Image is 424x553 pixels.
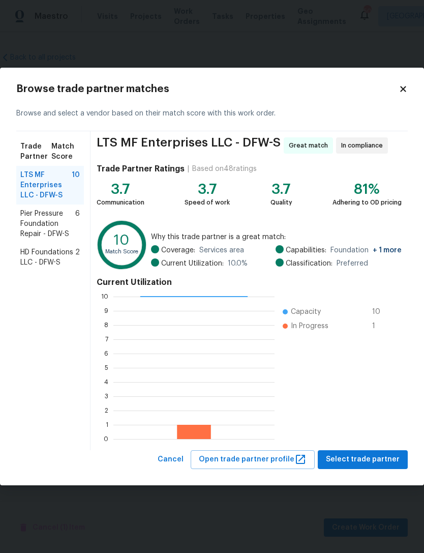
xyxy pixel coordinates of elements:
[185,184,230,194] div: 3.7
[101,294,108,300] text: 10
[104,379,108,385] text: 4
[97,277,402,287] h4: Current Utilization
[20,170,72,200] span: LTS MF Enterprises LLC - DFW-S
[161,245,195,255] span: Coverage:
[372,307,388,317] span: 10
[104,436,108,442] text: 0
[72,170,80,200] span: 10
[228,258,248,269] span: 10.0 %
[332,184,402,194] div: 81%
[106,422,108,428] text: 1
[332,197,402,208] div: Adhering to OD pricing
[20,141,51,162] span: Trade Partner
[105,408,108,414] text: 2
[105,393,108,399] text: 3
[326,453,400,466] span: Select trade partner
[286,245,326,255] span: Capabilities:
[199,453,307,466] span: Open trade partner profile
[286,258,332,269] span: Classification:
[97,164,185,174] h4: Trade Partner Ratings
[199,245,244,255] span: Services area
[191,450,315,469] button: Open trade partner profile
[16,84,399,94] h2: Browse trade partner matches
[75,209,80,239] span: 6
[97,184,144,194] div: 3.7
[337,258,368,269] span: Preferred
[20,209,75,239] span: Pier Pressure Foundation Repair - DFW-S
[291,321,328,331] span: In Progress
[372,321,388,331] span: 1
[318,450,408,469] button: Select trade partner
[154,450,188,469] button: Cancel
[270,184,292,194] div: 3.7
[97,197,144,208] div: Communication
[373,247,402,254] span: + 1 more
[105,336,108,342] text: 7
[75,247,80,268] span: 2
[104,322,108,328] text: 8
[185,197,230,208] div: Speed of work
[289,140,332,151] span: Great match
[158,453,184,466] span: Cancel
[105,249,138,254] text: Match Score
[16,96,408,131] div: Browse and select a vendor based on their match score with this work order.
[161,258,224,269] span: Current Utilization:
[104,351,108,357] text: 6
[104,308,108,314] text: 9
[105,365,108,371] text: 5
[341,140,387,151] span: In compliance
[291,307,321,317] span: Capacity
[20,247,75,268] span: HD Foundations LLC - DFW-S
[330,245,402,255] span: Foundation
[185,164,192,174] div: |
[270,197,292,208] div: Quality
[192,164,257,174] div: Based on 48 ratings
[151,232,402,242] span: Why this trade partner is a great match:
[97,137,281,154] span: LTS MF Enterprises LLC - DFW-S
[51,141,80,162] span: Match Score
[114,234,129,248] text: 10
